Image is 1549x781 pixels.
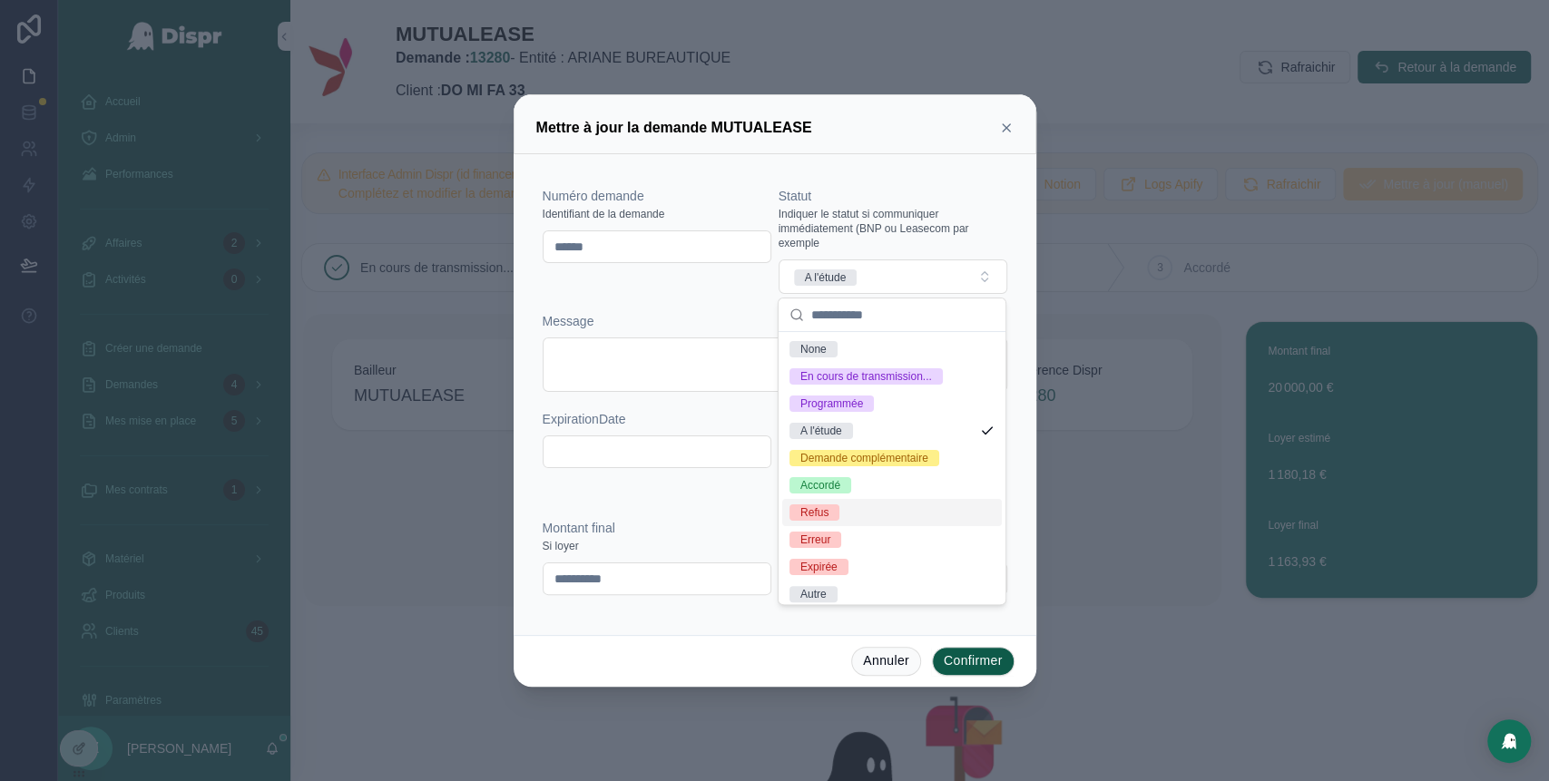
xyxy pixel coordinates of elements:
[543,189,644,203] span: Numéro demande
[779,207,1007,250] span: Indiquer le statut si communiquer immédiatement (BNP ou Leasecom par exemple
[800,532,830,548] div: Erreur
[543,521,615,535] span: Montant final
[800,477,840,493] div: Accordé
[536,117,812,139] h3: Mettre à jour la demande MUTUALEASE
[779,259,1007,294] button: Select Button
[543,412,626,426] span: ExpirationDate
[805,269,847,286] div: A l'étude
[543,314,594,328] span: Message
[800,423,842,439] div: A l'étude
[779,332,1005,604] div: Suggestions
[543,539,579,553] span: Si loyer
[800,395,863,412] div: Programmée
[543,207,665,221] span: Identifiant de la demande
[800,368,932,385] div: En cours de transmission...
[800,586,827,602] div: Autre
[800,559,838,575] div: Expirée
[800,504,828,521] div: Refus
[800,450,928,466] div: Demande complémentaire
[800,341,827,357] div: None
[779,189,812,203] span: Statut
[851,647,921,676] button: Annuler
[932,647,1015,676] button: Confirmer
[1487,719,1531,763] div: Open Intercom Messenger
